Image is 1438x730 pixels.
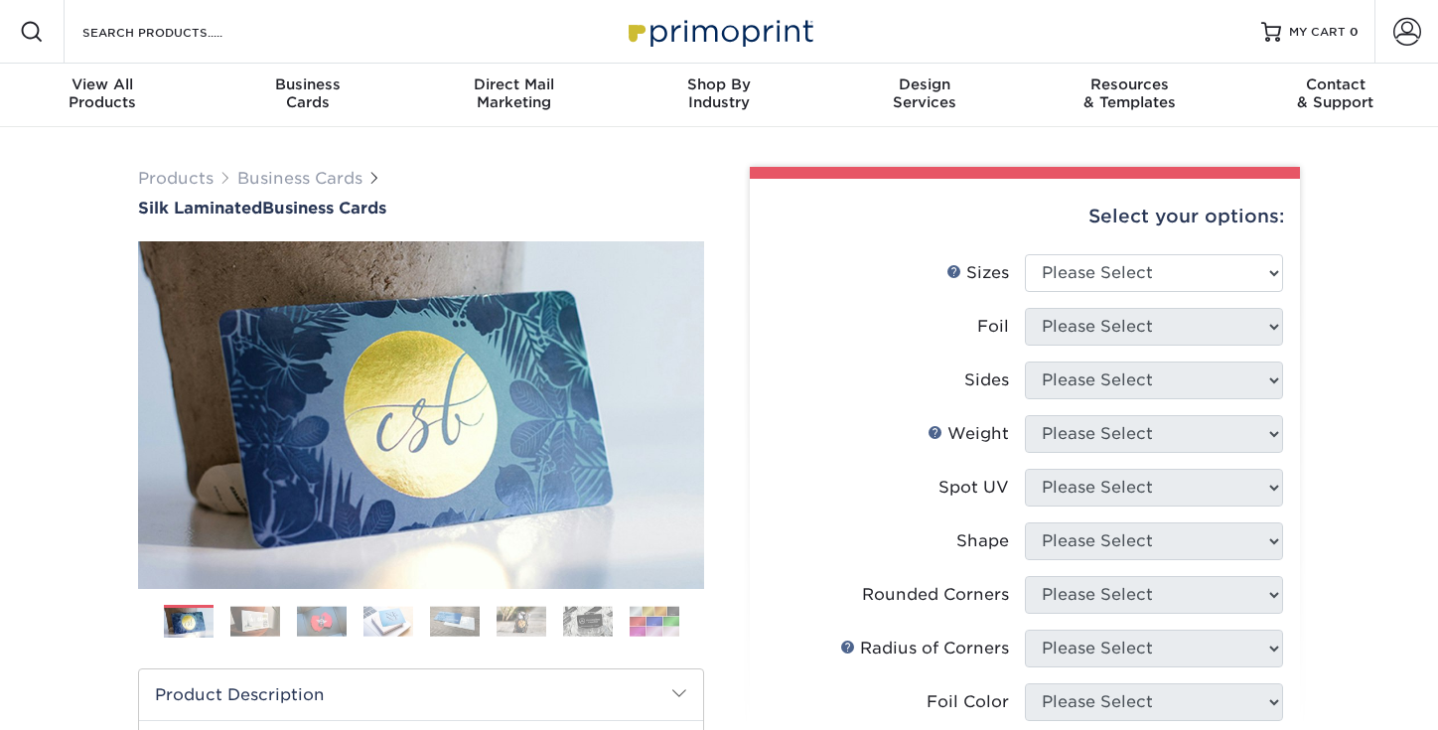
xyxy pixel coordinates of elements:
[206,75,411,111] div: Cards
[620,10,818,53] img: Primoprint
[411,64,617,127] a: Direct MailMarketing
[766,179,1284,254] div: Select your options:
[363,606,413,637] img: Business Cards 04
[862,583,1009,607] div: Rounded Corners
[1027,75,1232,93] span: Resources
[237,169,362,188] a: Business Cards
[563,606,613,637] img: Business Cards 07
[927,690,1009,714] div: Foil Color
[938,476,1009,500] div: Spot UV
[411,75,617,93] span: Direct Mail
[1350,25,1359,39] span: 0
[1289,24,1346,41] span: MY CART
[1027,64,1232,127] a: Resources& Templates
[297,606,347,637] img: Business Cards 03
[964,368,1009,392] div: Sides
[840,637,1009,660] div: Radius of Corners
[138,132,704,698] img: Silk Laminated 01
[138,199,704,218] a: Silk LaminatedBusiness Cards
[497,606,546,637] img: Business Cards 06
[617,75,822,93] span: Shop By
[411,75,617,111] div: Marketing
[946,261,1009,285] div: Sizes
[138,199,704,218] h1: Business Cards
[80,20,274,44] input: SEARCH PRODUCTS.....
[1232,64,1438,127] a: Contact& Support
[1027,75,1232,111] div: & Templates
[977,315,1009,339] div: Foil
[206,64,411,127] a: BusinessCards
[821,75,1027,93] span: Design
[1232,75,1438,111] div: & Support
[164,598,214,648] img: Business Cards 01
[230,606,280,637] img: Business Cards 02
[956,529,1009,553] div: Shape
[821,75,1027,111] div: Services
[630,606,679,637] img: Business Cards 08
[617,64,822,127] a: Shop ByIndustry
[617,75,822,111] div: Industry
[206,75,411,93] span: Business
[430,606,480,637] img: Business Cards 05
[139,669,703,720] h2: Product Description
[1232,75,1438,93] span: Contact
[138,169,214,188] a: Products
[821,64,1027,127] a: DesignServices
[138,199,262,218] span: Silk Laminated
[928,422,1009,446] div: Weight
